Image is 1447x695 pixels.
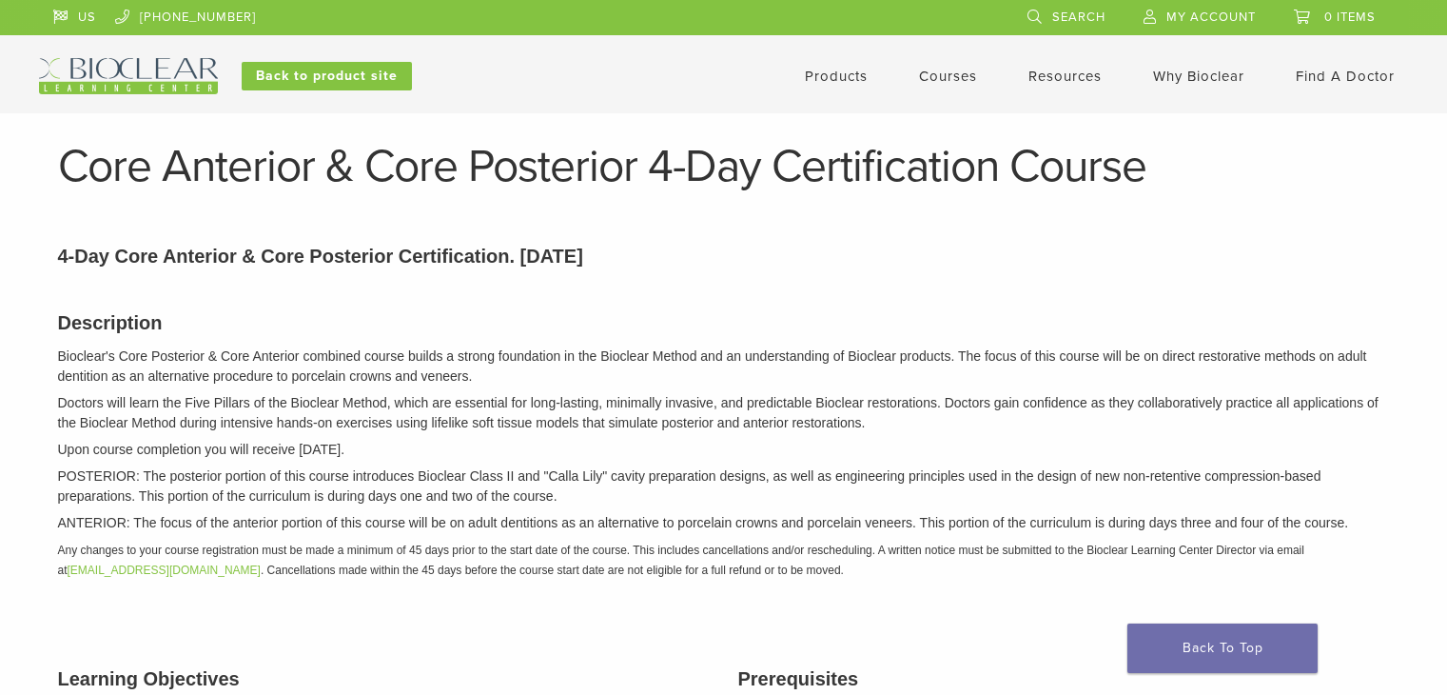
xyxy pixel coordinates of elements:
[242,62,412,90] a: Back to product site
[1127,624,1318,673] a: Back To Top
[39,58,218,94] img: Bioclear
[58,144,1390,189] h1: Core Anterior & Core Posterior 4-Day Certification Course
[1324,10,1376,25] span: 0 items
[58,242,1390,270] p: 4-Day Core Anterior & Core Posterior Certification. [DATE]
[58,513,1390,533] p: ANTERIOR: The focus of the anterior portion of this course will be on adult dentitions as an alte...
[1296,68,1395,85] a: Find A Doctor
[58,393,1390,433] p: Doctors will learn the Five Pillars of the Bioclear Method, which are essential for long-lasting,...
[1028,68,1102,85] a: Resources
[58,544,1304,577] em: Any changes to your course registration must be made a minimum of 45 days prior to the start date...
[1166,10,1256,25] span: My Account
[58,440,1390,460] p: Upon course completion you will receive [DATE].
[68,564,261,577] a: [EMAIL_ADDRESS][DOMAIN_NAME]
[919,68,977,85] a: Courses
[58,308,1390,337] h3: Description
[1052,10,1105,25] span: Search
[58,347,1390,387] p: Bioclear's Core Posterior & Core Anterior combined course builds a strong foundation in the Biocl...
[58,665,710,693] h3: Learning Objectives
[738,665,1390,693] h3: Prerequisites
[58,467,1390,506] p: POSTERIOR: The posterior portion of this course introduces Bioclear Class II and "Calla Lily" cav...
[805,68,868,85] a: Products
[1153,68,1244,85] a: Why Bioclear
